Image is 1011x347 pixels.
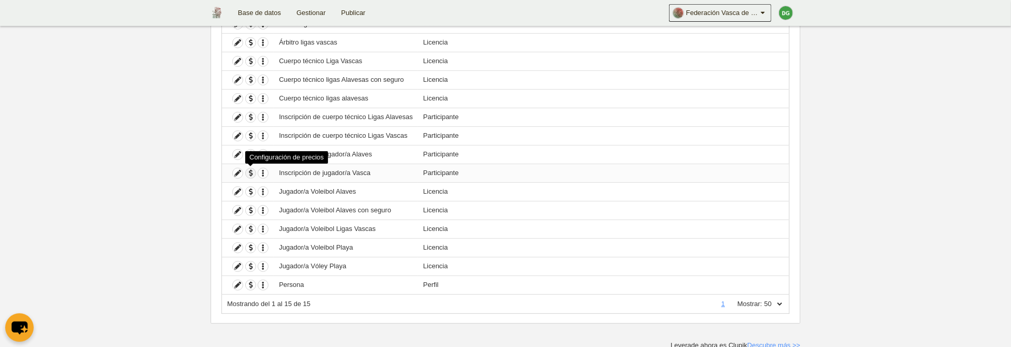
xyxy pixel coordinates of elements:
[418,182,789,201] td: Licencia
[274,33,418,52] td: Árbitro ligas vascas
[274,108,418,126] td: Inscripción de cuerpo técnico Ligas Alavesas
[418,89,789,108] td: Licencia
[418,70,789,89] td: Licencia
[274,182,418,201] td: Jugador/a Voleibol Alaves
[274,164,418,182] td: Inscripción de jugador/a Vasca
[418,33,789,52] td: Licencia
[719,300,727,308] a: 1
[418,164,789,182] td: Participante
[686,8,759,18] span: Federación Vasca de Voleibol
[274,89,418,108] td: Cuerpo técnico ligas alavesas
[274,126,418,145] td: Inscripción de cuerpo técnico Ligas Vascas
[418,108,789,126] td: Participante
[5,313,34,342] button: chat-button
[274,70,418,89] td: Cuerpo técnico ligas Alavesas con seguro
[418,145,789,164] td: Participante
[418,220,789,238] td: Licencia
[418,276,789,294] td: Perfil
[227,300,310,308] span: Mostrando del 1 al 15 de 15
[673,8,683,18] img: Oa2hBJ8rYK13.30x30.jpg
[274,257,418,276] td: Jugador/a Vóley Playa
[418,257,789,276] td: Licencia
[418,126,789,145] td: Participante
[669,4,771,22] a: Federación Vasca de Voleibol
[211,6,222,19] img: Federación Vasca de Voleibol
[779,6,793,20] img: c2l6ZT0zMHgzMCZmcz05JnRleHQ9REcmYmc9NDNhMDQ3.png
[274,201,418,220] td: Jugador/a Voleibol Alaves con seguro
[274,145,418,164] td: Inscripción de jugador/a Alaves
[418,201,789,220] td: Licencia
[727,299,762,309] label: Mostrar:
[274,52,418,70] td: Cuerpo técnico Liga Vascas
[274,276,418,294] td: Persona
[274,238,418,257] td: Jugador/a Voleibol Playa
[418,238,789,257] td: Licencia
[418,52,789,70] td: Licencia
[274,220,418,238] td: Jugador/a Voleibol Ligas Vascas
